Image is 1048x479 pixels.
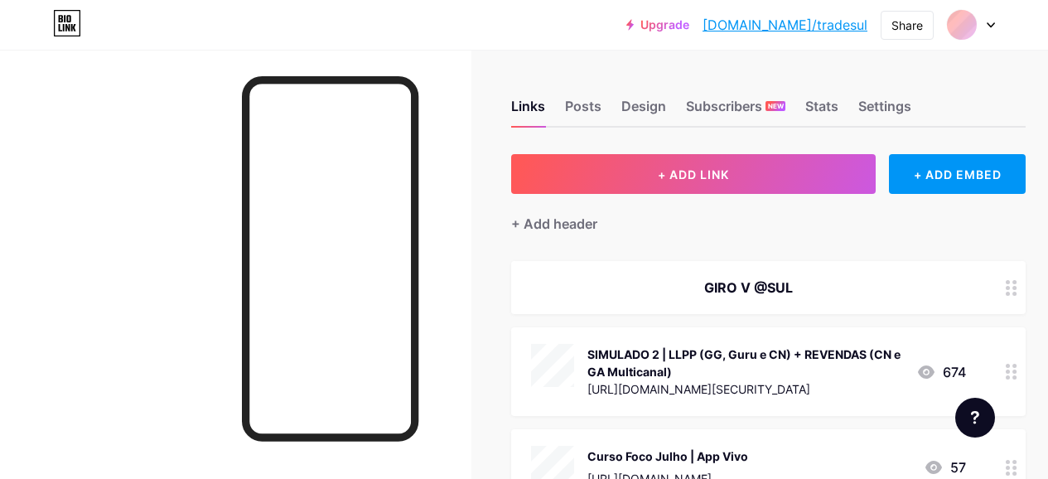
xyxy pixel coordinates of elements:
div: 57 [924,457,966,477]
a: [DOMAIN_NAME]/tradesul [703,15,867,35]
span: + ADD LINK [658,167,729,181]
div: Curso Foco Julho | App Vivo [587,448,748,465]
a: Upgrade [626,18,689,31]
span: NEW [768,101,784,111]
div: GIRO V @SUL [531,278,966,298]
div: + ADD EMBED [889,154,1026,194]
div: Links [511,96,545,126]
div: Subscribers [686,96,785,126]
button: + ADD LINK [511,154,876,194]
div: [URL][DOMAIN_NAME][SECURITY_DATA] [587,380,903,398]
div: 674 [916,362,966,382]
div: SIMULADO 2 | LLPP (GG, Guru e CN) + REVENDAS (CN e GA Multicanal) [587,346,903,380]
div: Stats [805,96,838,126]
div: Design [621,96,666,126]
div: Posts [565,96,601,126]
div: Settings [858,96,911,126]
div: Share [891,17,923,34]
div: + Add header [511,214,597,234]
